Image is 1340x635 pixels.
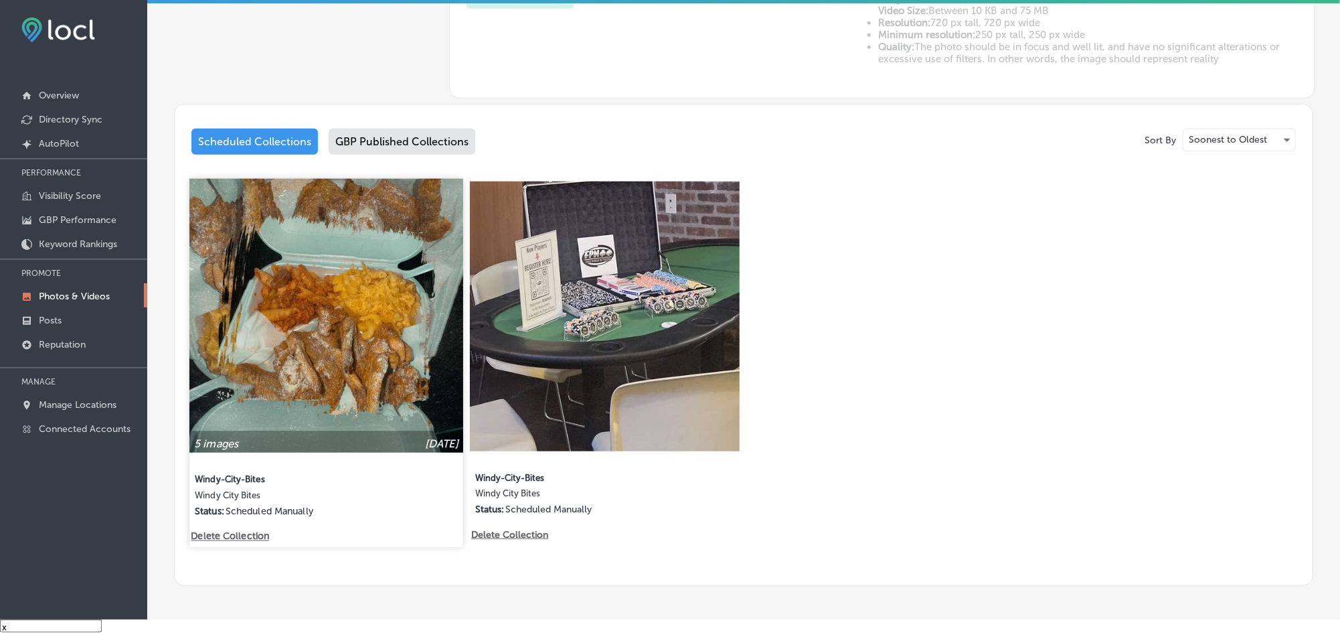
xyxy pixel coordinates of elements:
[39,315,62,326] p: Posts
[39,214,116,226] p: GBP Performance
[471,529,547,541] p: Delete Collection
[505,504,592,515] p: Scheduled Manually
[470,182,740,451] img: Collection thumbnail
[39,423,131,435] p: Connected Accounts
[226,506,313,517] p: Scheduled Manually
[39,291,110,302] p: Photos & Videos
[39,399,116,411] p: Manage Locations
[425,438,458,451] p: [DATE]
[194,438,238,451] p: 5 images
[475,465,676,488] label: Windy-City-Bites
[39,114,102,125] p: Directory Sync
[39,190,101,202] p: Visibility Score
[39,138,79,149] p: AutoPilot
[191,129,318,155] div: Scheduled Collections
[1183,129,1295,151] div: Soonest to Oldest
[39,339,86,350] p: Reputation
[195,490,399,506] label: Windy City Bites
[1189,133,1267,146] p: Soonest to Oldest
[195,506,224,517] p: Status:
[1145,135,1176,146] p: Sort By
[39,238,117,250] p: Keyword Rankings
[191,531,267,543] p: Delete Collection
[189,179,463,453] img: Collection thumbnail
[475,488,676,504] label: Windy City Bites
[195,467,399,491] label: Windy-City-Bites
[329,129,475,155] div: GBP Published Collections
[21,17,95,42] img: fda3e92497d09a02dc62c9cd864e3231.png
[39,90,79,101] p: Overview
[475,504,504,515] p: Status:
